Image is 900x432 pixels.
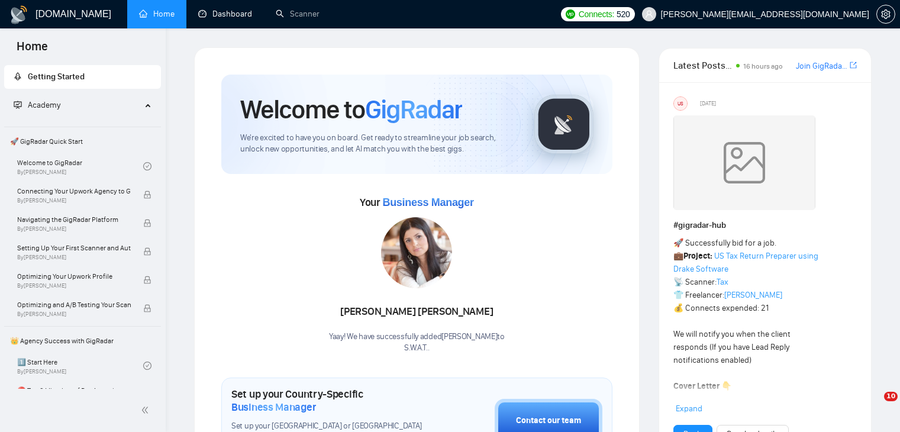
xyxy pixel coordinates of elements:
[17,214,131,225] span: Navigating the GigRadar Platform
[617,8,630,21] span: 520
[850,60,857,70] span: export
[28,100,60,110] span: Academy
[17,185,131,197] span: Connecting Your Upwork Agency to GigRadar
[329,331,505,354] div: Yaay! We have successfully added [PERSON_NAME] to
[198,9,252,19] a: dashboardDashboard
[673,219,857,232] h1: # gigradar-hub
[673,58,733,73] span: Latest Posts from the GigRadar Community
[276,9,320,19] a: searchScanner
[7,38,57,63] span: Home
[240,133,515,155] span: We're excited to have you on board. Get ready to streamline your job search, unlock new opportuni...
[850,60,857,71] a: export
[673,381,731,391] strong: Cover Letter 👇
[17,270,131,282] span: Optimizing Your Upwork Profile
[231,388,436,414] h1: Set up your Country-Specific
[796,60,847,73] a: Join GigRadar Slack Community
[231,401,316,414] span: Business Manager
[143,162,151,170] span: check-circle
[676,404,702,414] span: Expand
[534,95,593,154] img: gigradar-logo.png
[381,217,452,288] img: 1706119779818-multi-117.jpg
[860,392,888,420] iframe: Intercom live chat
[365,94,462,125] span: GigRadar
[17,299,131,311] span: Optimizing and A/B Testing Your Scanner for Better Results
[143,219,151,227] span: lock
[4,65,161,89] li: Getting Started
[673,115,815,210] img: weqQh+iSagEgQAAAABJRU5ErkJggg==
[579,8,614,21] span: Connects:
[516,414,581,427] div: Contact our team
[360,196,474,209] span: Your
[743,62,783,70] span: 16 hours ago
[14,101,22,109] span: fund-projection-screen
[5,130,160,153] span: 🚀 GigRadar Quick Start
[14,100,60,110] span: Academy
[645,10,653,18] span: user
[673,251,818,274] a: US Tax Return Preparer using Drake Software
[139,9,175,19] a: homeHome
[17,225,131,233] span: By [PERSON_NAME]
[683,251,712,261] strong: Project:
[141,404,153,416] span: double-left
[329,343,505,354] p: S.W.A.T. .
[5,329,160,353] span: 👑 Agency Success with GigRadar
[14,72,22,80] span: rocket
[143,304,151,312] span: lock
[17,197,131,204] span: By [PERSON_NAME]
[674,97,687,110] div: US
[17,254,131,261] span: By [PERSON_NAME]
[382,196,473,208] span: Business Manager
[17,242,131,254] span: Setting Up Your First Scanner and Auto-Bidder
[17,311,131,318] span: By [PERSON_NAME]
[28,72,85,82] span: Getting Started
[17,385,131,396] span: ⛔ Top 3 Mistakes of Pro Agencies
[143,247,151,256] span: lock
[877,9,895,19] span: setting
[884,392,898,401] span: 10
[17,353,143,379] a: 1️⃣ Start HereBy[PERSON_NAME]
[876,5,895,24] button: setting
[724,290,782,300] a: [PERSON_NAME]
[143,276,151,284] span: lock
[717,277,728,287] a: Tax
[329,302,505,322] div: [PERSON_NAME] [PERSON_NAME]
[143,362,151,370] span: check-circle
[700,98,716,109] span: [DATE]
[17,153,143,179] a: Welcome to GigRadarBy[PERSON_NAME]
[566,9,575,19] img: upwork-logo.png
[143,191,151,199] span: lock
[240,94,462,125] h1: Welcome to
[17,282,131,289] span: By [PERSON_NAME]
[876,9,895,19] a: setting
[9,5,28,24] img: logo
